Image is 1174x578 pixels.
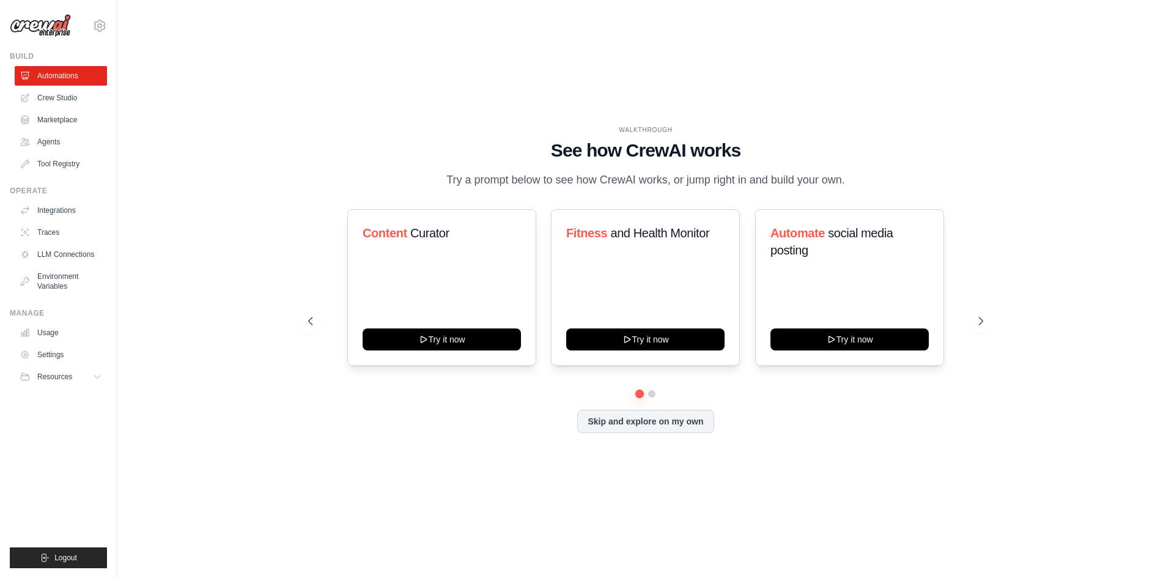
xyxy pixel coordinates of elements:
a: Usage [15,323,107,343]
a: Integrations [15,201,107,220]
span: Resources [37,372,72,382]
span: Logout [54,553,77,563]
a: LLM Connections [15,245,107,264]
span: and Health Monitor [611,226,710,240]
span: social media posting [770,226,893,257]
a: Agents [15,132,107,152]
img: Logo [10,14,71,37]
div: WALKTHROUGH [308,125,983,135]
span: Fitness [566,226,607,240]
a: Tool Registry [15,154,107,174]
span: Curator [410,226,449,240]
div: Build [10,51,107,61]
a: Traces [15,223,107,242]
button: Resources [15,367,107,387]
a: Crew Studio [15,88,107,108]
span: Content [363,226,407,240]
h1: See how CrewAI works [308,139,983,161]
a: Environment Variables [15,267,107,296]
button: Try it now [770,328,929,350]
a: Automations [15,66,107,86]
div: Manage [10,308,107,318]
button: Skip and explore on my own [577,410,714,433]
a: Settings [15,345,107,365]
button: Try it now [566,328,725,350]
div: Operate [10,186,107,196]
button: Logout [10,547,107,568]
span: Automate [770,226,825,240]
a: Marketplace [15,110,107,130]
p: Try a prompt below to see how CrewAI works, or jump right in and build your own. [440,171,851,189]
button: Try it now [363,328,521,350]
